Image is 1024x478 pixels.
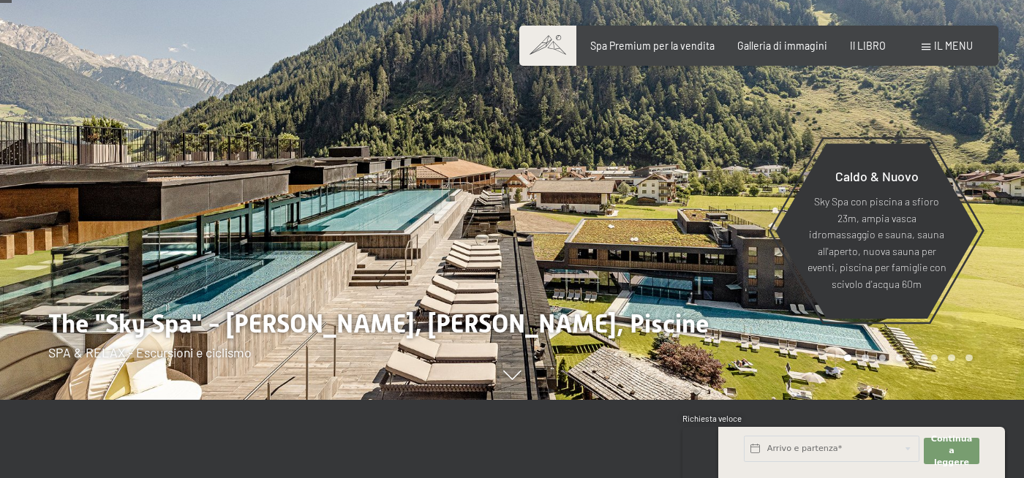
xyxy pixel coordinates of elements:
a: Caldo & Nuovo Sky Spa con piscina a sfioro 23m, ampia vasca idromassaggio e sauna, sauna all'aper... [775,143,979,319]
div: Carousel Page 7 [948,354,955,362]
a: Spa Premium per la vendita [590,39,715,52]
span: Richiesta veloce [682,414,742,423]
div: Carousel Page 6 [931,354,938,362]
div: Carousel Page 3 [879,354,886,362]
div: Carousel Pagina 2 [862,354,869,362]
div: Carousel Page 1 (Losci di corrente) [844,354,851,362]
span: Il menu [934,39,973,52]
span: Continua a leggere [930,433,973,468]
div: Paginazione di Carousel [839,354,972,362]
div: Carousel Page 4 [896,354,903,362]
div: Carousel Page 8 [965,354,973,362]
span: Caldo & Nuovo [835,168,919,184]
a: Galleria di immagini [737,39,827,52]
a: Il LIBRO [850,39,886,52]
p: Sky Spa con piscina a sfioro 23m, ampia vasca idromassaggio e sauna, sauna all'aperto, nuova saun... [807,194,946,293]
div: Carousel Page 5 [914,354,921,362]
button: Continua a leggere [924,438,979,464]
